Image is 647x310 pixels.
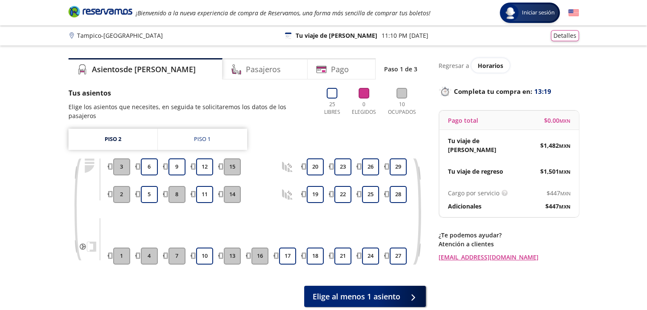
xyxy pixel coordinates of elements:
[559,169,570,175] small: MXN
[559,143,570,149] small: MXN
[307,186,324,203] button: 19
[448,136,509,154] p: Tu viaje de [PERSON_NAME]
[321,101,344,116] p: 25 Libres
[141,248,158,265] button: 4
[313,291,400,302] span: Elige al menos 1 asiento
[385,101,419,116] p: 10 Ocupados
[560,190,570,197] small: MXN
[439,240,579,248] p: Atención a clientes
[350,101,378,116] p: 0 Elegidos
[545,202,570,211] span: $ 447
[246,64,281,75] h4: Pasajeros
[279,248,296,265] button: 17
[439,85,579,97] p: Completa tu compra en :
[113,158,130,175] button: 3
[551,30,579,41] button: Detalles
[194,135,211,144] div: Piso 1
[196,186,213,203] button: 11
[196,158,213,175] button: 12
[390,248,407,265] button: 27
[92,64,196,75] h4: Asientos de [PERSON_NAME]
[544,116,570,125] span: $ 0.00
[141,158,158,175] button: 6
[540,141,570,150] span: $ 1,482
[448,189,499,197] p: Cargo por servicio
[478,62,503,70] span: Horarios
[439,231,579,240] p: ¿Te podemos ayudar?
[307,158,324,175] button: 20
[448,202,482,211] p: Adicionales
[559,118,570,124] small: MXN
[547,189,570,197] span: $ 447
[334,186,351,203] button: 22
[304,286,426,307] button: Elige al menos 1 asiento
[68,102,312,120] p: Elige los asientos que necesites, en seguida te solicitaremos los datos de los pasajeros
[224,186,241,203] button: 14
[113,248,130,265] button: 1
[68,129,157,150] a: Piso 2
[362,186,379,203] button: 25
[196,248,213,265] button: 10
[540,167,570,176] span: $ 1,501
[390,186,407,203] button: 28
[384,65,417,73] p: Paso 1 de 3
[334,158,351,175] button: 23
[362,158,379,175] button: 26
[113,186,130,203] button: 2
[439,253,579,262] a: [EMAIL_ADDRESS][DOMAIN_NAME]
[519,8,558,17] span: Iniciar sesión
[331,64,349,75] h4: Pago
[68,5,132,20] a: Brand Logo
[136,9,430,17] em: ¡Bienvenido a la nueva experiencia de compra de Reservamos, una forma más sencilla de comprar tus...
[224,158,241,175] button: 15
[296,31,377,40] p: Tu viaje de [PERSON_NAME]
[568,8,579,18] button: English
[158,129,247,150] a: Piso 1
[382,31,428,40] p: 11:10 PM [DATE]
[224,248,241,265] button: 13
[439,61,469,70] p: Regresar a
[448,116,478,125] p: Pago total
[307,248,324,265] button: 18
[77,31,163,40] p: Tampico - [GEOGRAPHIC_DATA]
[168,158,185,175] button: 9
[534,87,551,96] span: 13:19
[168,248,185,265] button: 7
[362,248,379,265] button: 24
[390,158,407,175] button: 29
[448,167,503,176] p: Tu viaje de regreso
[439,58,579,73] div: Regresar a ver horarios
[559,203,570,210] small: MXN
[141,186,158,203] button: 5
[168,186,185,203] button: 8
[251,248,268,265] button: 16
[68,88,312,98] p: Tus asientos
[68,5,132,18] i: Brand Logo
[334,248,351,265] button: 21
